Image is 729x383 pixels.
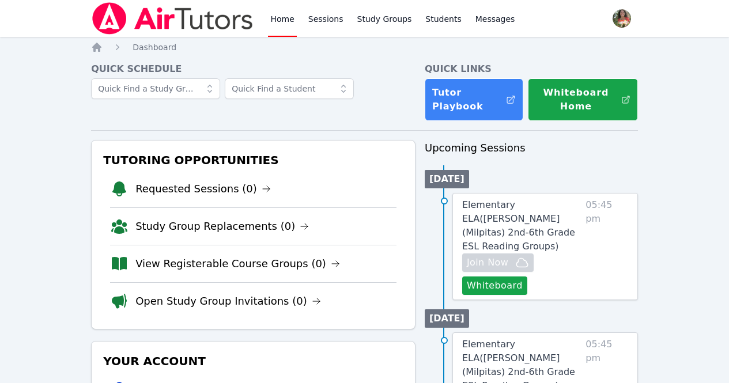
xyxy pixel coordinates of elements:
nav: Breadcrumb [91,41,638,53]
button: Whiteboard Home [528,78,638,121]
h4: Quick Schedule [91,62,416,76]
a: Study Group Replacements (0) [135,218,309,234]
span: Dashboard [133,43,176,52]
a: Open Study Group Invitations (0) [135,293,321,309]
h3: Upcoming Sessions [425,140,638,156]
li: [DATE] [425,309,469,328]
a: Elementary ELA([PERSON_NAME] (Milpitas) 2nd-6th Grade ESL Reading Groups) [462,198,581,253]
img: Air Tutors [91,2,254,35]
span: 05:45 pm [586,198,628,295]
span: Join Now [467,256,508,270]
button: Whiteboard [462,276,527,295]
a: Requested Sessions (0) [135,181,271,197]
button: Join Now [462,253,534,272]
span: Elementary ELA ( [PERSON_NAME] (Milpitas) 2nd-6th Grade ESL Reading Groups ) [462,199,575,252]
a: Tutor Playbook [425,78,523,121]
span: Messages [475,13,515,25]
h3: Tutoring Opportunities [101,150,406,170]
h4: Quick Links [425,62,638,76]
h3: Your Account [101,351,406,371]
input: Quick Find a Study Group [91,78,220,99]
li: [DATE] [425,170,469,188]
input: Quick Find a Student [225,78,354,99]
a: Dashboard [133,41,176,53]
a: View Registerable Course Groups (0) [135,256,340,272]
